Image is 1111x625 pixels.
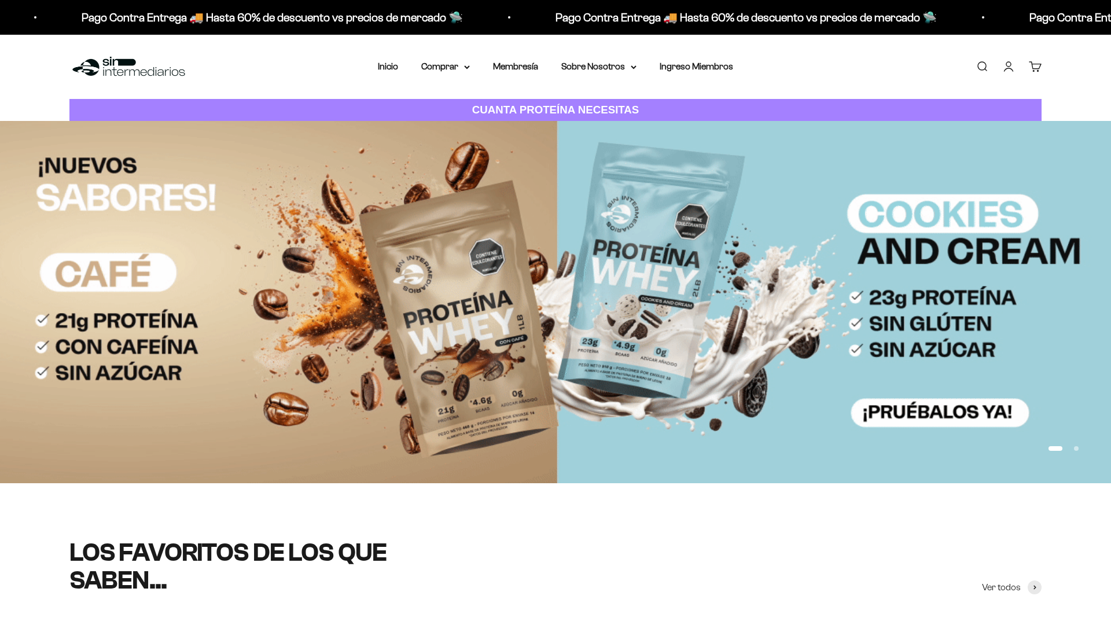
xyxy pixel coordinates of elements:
[472,104,639,116] strong: CUANTA PROTEÍNA NECESITAS
[982,580,1021,595] span: Ver todos
[421,59,470,74] summary: Comprar
[79,8,460,27] p: Pago Contra Entrega 🚚 Hasta 60% de descuento vs precios de mercado 🛸
[69,538,387,594] split-lines: LOS FAVORITOS DE LOS QUE SABEN...
[69,99,1042,122] a: CUANTA PROTEÍNA NECESITAS
[982,580,1042,595] a: Ver todos
[553,8,934,27] p: Pago Contra Entrega 🚚 Hasta 60% de descuento vs precios de mercado 🛸
[660,61,733,71] a: Ingreso Miembros
[378,61,398,71] a: Inicio
[561,59,637,74] summary: Sobre Nosotros
[493,61,538,71] a: Membresía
